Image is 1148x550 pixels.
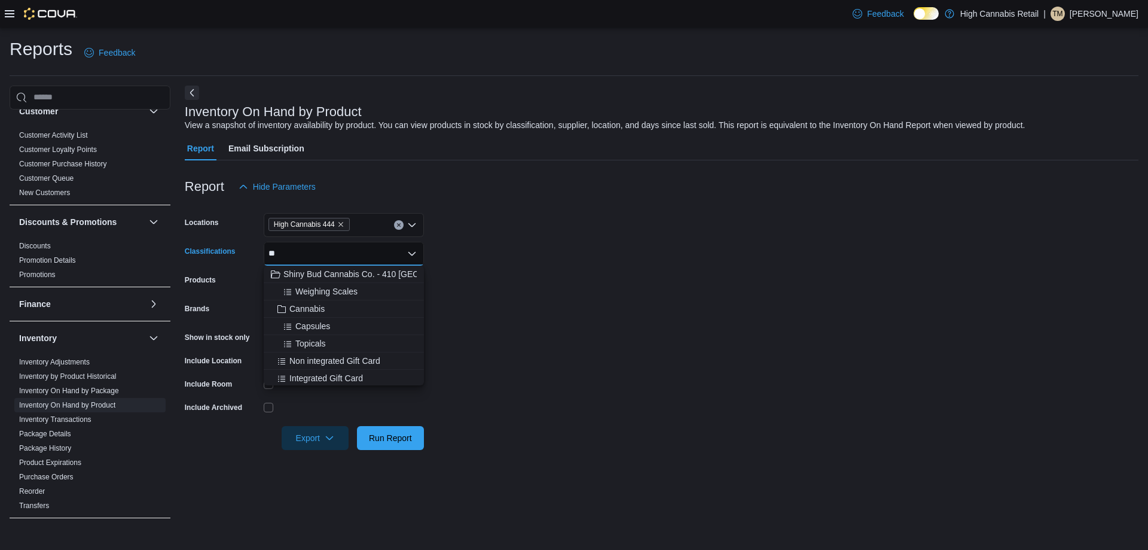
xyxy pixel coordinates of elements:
label: Include Room [185,379,232,389]
button: Clear input [394,220,404,230]
span: Package History [19,443,71,453]
div: Choose from the following options [264,266,424,387]
a: Transfers [19,502,49,510]
button: Inventory [146,331,161,345]
p: | [1043,7,1046,21]
div: Customer [10,128,170,205]
h3: Finance [19,298,51,310]
p: High Cannabis Retail [960,7,1039,21]
label: Locations [185,218,219,227]
span: Promotion Details [19,256,76,265]
span: Inventory by Product Historical [19,372,117,381]
span: Weighing Scales [295,285,358,297]
span: Customer Activity List [19,130,88,140]
a: Inventory On Hand by Product [19,401,115,409]
button: Open list of options [407,220,417,230]
button: Close list of options [407,249,417,259]
span: Reorder [19,487,45,496]
a: Customer Purchase History [19,160,107,168]
a: Reorder [19,487,45,496]
span: Product Expirations [19,458,81,467]
span: Inventory Transactions [19,415,91,424]
a: Promotion Details [19,256,76,265]
button: Shiny Bud Cannabis Co. - 410 [GEOGRAPHIC_DATA] [264,266,424,283]
label: Include Location [185,356,242,366]
label: Brands [185,304,209,314]
button: Next [185,86,199,100]
span: Inventory On Hand by Product [19,400,115,410]
span: Customer Queue [19,174,74,183]
button: Finance [19,298,144,310]
a: Feedback [80,41,140,65]
span: Non integrated Gift Card [289,355,380,367]
div: Discounts & Promotions [10,239,170,287]
span: High Cannabis 444 [268,218,350,231]
h1: Reports [10,37,72,61]
label: Show in stock only [185,333,250,342]
button: Hide Parameters [234,175,320,199]
button: Cannabis [264,300,424,318]
a: Inventory Transactions [19,415,91,424]
span: Shiny Bud Cannabis Co. - 410 [GEOGRAPHIC_DATA] [283,268,486,280]
button: Customer [146,104,161,118]
span: Run Report [369,432,412,444]
button: Discounts & Promotions [146,215,161,229]
button: Integrated Gift Card [264,370,424,387]
h3: Discounts & Promotions [19,216,117,228]
input: Dark Mode [914,7,939,20]
button: Run Report [357,426,424,450]
button: Topicals [264,335,424,353]
img: Cova [24,8,77,20]
button: Non integrated Gift Card [264,353,424,370]
label: Include Archived [185,403,242,412]
span: Feedback [867,8,903,20]
a: Purchase Orders [19,473,74,481]
h3: Customer [19,105,58,117]
a: New Customers [19,189,70,197]
label: Classifications [185,247,236,256]
div: Tonisha Misuraca [1051,7,1065,21]
span: Customer Purchase History [19,159,107,169]
a: Promotions [19,271,56,279]
span: Export [289,426,341,450]
span: Cannabis [289,303,325,315]
a: Inventory Adjustments [19,358,90,366]
span: Integrated Gift Card [289,372,363,384]
a: Customer Loyalty Points [19,145,97,154]
span: High Cannabis 444 [274,218,335,230]
button: Customer [19,105,144,117]
p: [PERSON_NAME] [1070,7,1138,21]
div: Inventory [10,355,170,518]
h3: Report [185,180,224,194]
span: Discounts [19,241,51,251]
button: Discounts & Promotions [19,216,144,228]
h3: Inventory [19,332,57,344]
span: Capsules [295,320,330,332]
a: Discounts [19,242,51,250]
a: Customer Queue [19,174,74,183]
span: TM [1052,7,1062,21]
a: Product Expirations [19,458,81,467]
h3: Inventory On Hand by Product [185,105,362,119]
a: Inventory by Product Historical [19,372,117,381]
button: Inventory [19,332,144,344]
span: Hide Parameters [253,181,316,193]
button: Capsules [264,318,424,335]
span: Report [187,136,214,160]
a: Package Details [19,430,71,438]
a: Package History [19,444,71,452]
label: Products [185,275,216,285]
span: Inventory On Hand by Package [19,386,119,396]
a: Customer Activity List [19,131,88,139]
div: View a snapshot of inventory availability by product. You can view products in stock by classific... [185,119,1025,132]
button: Remove High Cannabis 444 from selection in this group [337,221,344,228]
span: Inventory Adjustments [19,357,90,367]
button: Weighing Scales [264,283,424,300]
span: Feedback [99,47,135,59]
